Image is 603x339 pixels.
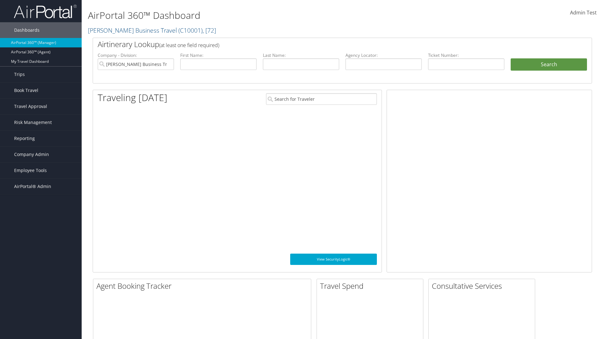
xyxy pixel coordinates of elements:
[266,93,377,105] input: Search for Traveler
[14,83,38,98] span: Book Travel
[203,26,216,35] span: , [ 72 ]
[263,52,339,58] label: Last Name:
[570,9,597,16] span: Admin Test
[511,58,587,71] button: Search
[88,9,427,22] h1: AirPortal 360™ Dashboard
[98,91,167,104] h1: Traveling [DATE]
[98,39,546,50] h2: Airtinerary Lookup
[98,52,174,58] label: Company - Division:
[178,26,203,35] span: ( C10001 )
[88,26,216,35] a: [PERSON_NAME] Business Travel
[14,67,25,82] span: Trips
[432,281,535,291] h2: Consultative Services
[428,52,504,58] label: Ticket Number:
[345,52,422,58] label: Agency Locator:
[159,42,219,49] span: (at least one field required)
[14,179,51,194] span: AirPortal® Admin
[14,147,49,162] span: Company Admin
[180,52,257,58] label: First Name:
[320,281,423,291] h2: Travel Spend
[14,163,47,178] span: Employee Tools
[14,115,52,130] span: Risk Management
[570,3,597,23] a: Admin Test
[14,4,77,19] img: airportal-logo.png
[14,99,47,114] span: Travel Approval
[14,131,35,146] span: Reporting
[96,281,311,291] h2: Agent Booking Tracker
[14,22,40,38] span: Dashboards
[290,254,377,265] a: View SecurityLogic®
